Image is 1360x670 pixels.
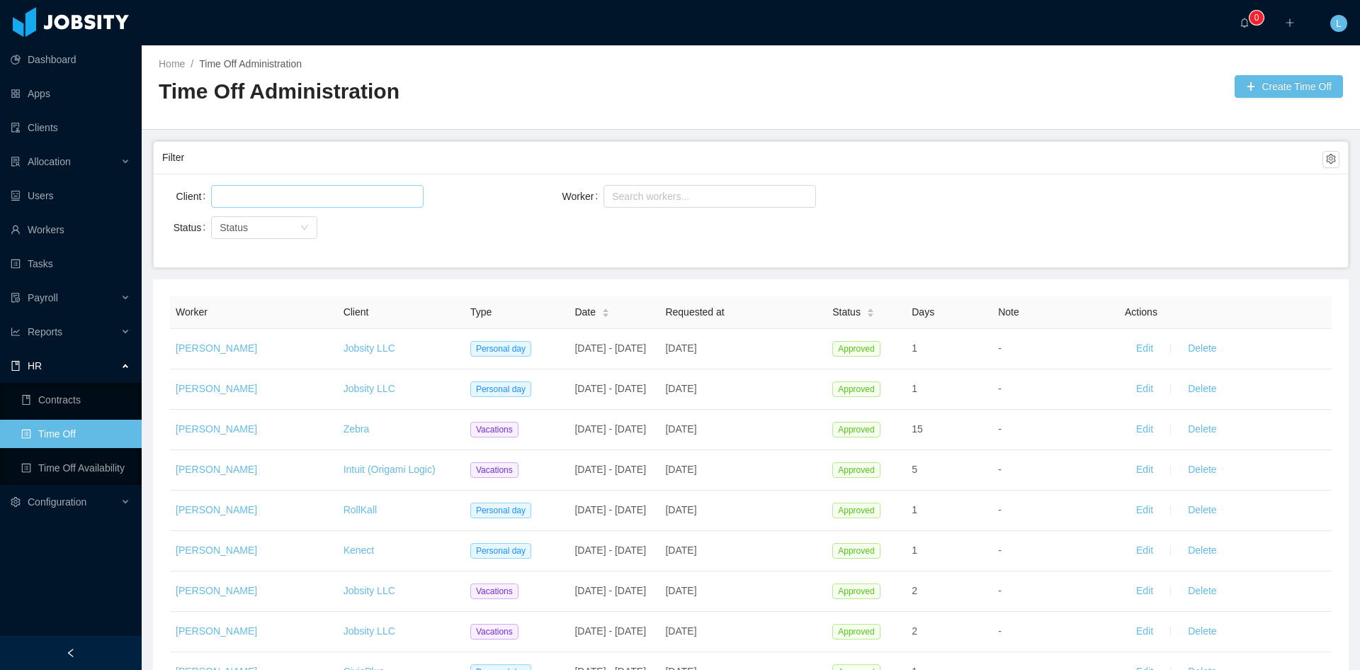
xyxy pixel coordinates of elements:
[998,383,1002,394] span: -
[191,58,193,69] span: /
[176,342,257,354] a: [PERSON_NAME]
[1249,11,1264,25] sup: 0
[1177,499,1228,522] button: Delete
[574,585,646,596] span: [DATE] - [DATE]
[344,464,436,475] a: Intuit (Origami Logic)
[832,624,880,640] span: Approved
[470,462,518,478] span: Vacations
[470,306,492,318] span: Type
[21,454,130,482] a: icon: profileTime Off Availability
[176,545,257,556] a: [PERSON_NAME]
[344,383,395,394] a: Jobsity LLC
[11,293,21,303] i: icon: file-protect
[1177,337,1228,360] button: Delete
[11,216,130,244] a: icon: userWorkers
[832,305,861,320] span: Status
[21,386,130,414] a: icon: bookContracts
[1177,378,1228,401] button: Delete
[176,585,257,596] a: [PERSON_NAME]
[1125,306,1157,318] span: Actions
[11,157,21,167] i: icon: solution
[1177,580,1228,603] button: Delete
[1125,337,1164,360] button: Edit
[665,625,696,637] span: [DATE]
[608,188,616,205] input: Worker
[602,312,610,316] i: icon: caret-down
[28,326,62,337] span: Reports
[574,625,646,637] span: [DATE] - [DATE]
[601,306,610,316] div: Sort
[174,222,212,233] label: Status
[912,585,917,596] span: 2
[1336,15,1342,32] span: L
[470,624,518,640] span: Vacations
[28,292,58,303] span: Payroll
[11,250,130,278] a: icon: profileTasks
[1125,580,1164,603] button: Edit
[574,305,596,320] span: Date
[832,543,880,559] span: Approved
[176,464,257,475] a: [PERSON_NAME]
[998,423,1002,435] span: -
[470,381,531,397] span: Personal day
[176,383,257,394] a: [PERSON_NAME]
[28,496,86,508] span: Configuration
[344,423,370,435] a: Zebra
[28,156,71,167] span: Allocation
[1235,75,1343,98] button: icon: plusCreate Time Off
[612,189,795,203] div: Search workers...
[574,504,646,515] span: [DATE] - [DATE]
[159,77,751,106] h2: Time Off Administration
[162,145,1322,171] div: Filter
[832,381,880,397] span: Approved
[215,188,223,205] input: Client
[665,585,696,596] span: [DATE]
[665,306,724,318] span: Requested at
[28,360,42,372] span: HR
[176,625,257,637] a: [PERSON_NAME]
[562,191,603,202] label: Worker
[11,497,21,507] i: icon: setting
[998,342,1002,354] span: -
[1177,540,1228,562] button: Delete
[1125,378,1164,401] button: Edit
[998,545,1002,556] span: -
[866,312,874,316] i: icon: caret-down
[176,423,257,435] a: [PERSON_NAME]
[998,504,1002,515] span: -
[912,625,917,637] span: 2
[665,423,696,435] span: [DATE]
[912,504,917,515] span: 1
[199,58,302,69] a: Time Off Administration
[1125,540,1164,562] button: Edit
[665,504,696,515] span: [DATE]
[574,464,646,475] span: [DATE] - [DATE]
[665,464,696,475] span: [DATE]
[470,503,531,518] span: Personal day
[1177,620,1228,643] button: Delete
[832,462,880,478] span: Approved
[866,306,874,311] i: icon: caret-up
[1125,418,1164,441] button: Edit
[912,306,934,318] span: Days
[1285,18,1295,28] i: icon: plus
[832,503,880,518] span: Approved
[344,545,375,556] a: Kenect
[470,584,518,599] span: Vacations
[1125,459,1164,481] button: Edit
[176,191,212,202] label: Client
[220,222,248,233] span: Status
[912,383,917,394] span: 1
[912,423,923,435] span: 15
[1125,499,1164,522] button: Edit
[344,342,395,354] a: Jobsity LLC
[176,306,208,318] span: Worker
[1125,620,1164,643] button: Edit
[11,79,130,108] a: icon: appstoreApps
[665,342,696,354] span: [DATE]
[574,383,646,394] span: [DATE] - [DATE]
[998,464,1002,475] span: -
[912,545,917,556] span: 1
[11,45,130,74] a: icon: pie-chartDashboard
[998,625,1002,637] span: -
